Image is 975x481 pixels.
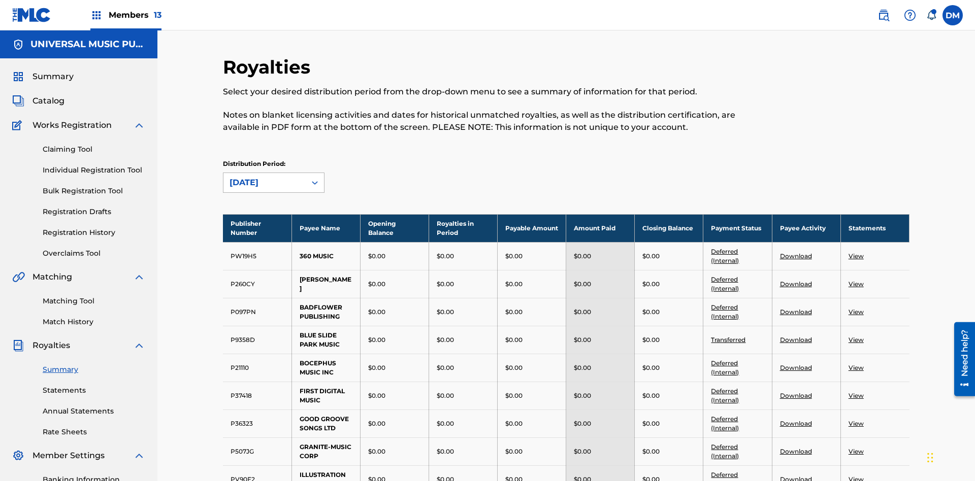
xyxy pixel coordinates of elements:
p: $0.00 [437,419,454,428]
a: Bulk Registration Tool [43,186,145,196]
a: Individual Registration Tool [43,165,145,176]
a: SummarySummary [12,71,74,83]
td: P37418 [223,382,291,409]
span: Royalties [32,339,70,352]
p: $0.00 [437,280,454,289]
th: Payee Name [291,214,360,242]
a: Statements [43,385,145,396]
p: Select your desired distribution period from the drop-down menu to see a summary of information f... [223,86,752,98]
td: PW19H5 [223,242,291,270]
a: View [849,280,864,288]
img: Works Registration [12,119,25,131]
a: Deferred (Internal) [711,443,739,460]
a: Deferred (Internal) [711,303,739,320]
a: View [849,392,864,399]
a: Deferred (Internal) [711,415,739,432]
a: Matching Tool [43,296,145,306]
div: User Menu [942,5,963,25]
th: Royalties in Period [429,214,497,242]
a: Overclaims Tool [43,248,145,259]
td: GRANITE-MUSIC CORP [291,437,360,465]
iframe: Chat Widget [924,432,975,481]
th: Publisher Number [223,214,291,242]
a: Registration Drafts [43,207,145,217]
th: Payable Amount [498,214,566,242]
p: $0.00 [574,363,591,372]
p: $0.00 [642,391,660,400]
a: Download [780,336,812,343]
p: $0.00 [368,391,385,400]
td: P507JG [223,437,291,465]
div: [DATE] [230,177,300,189]
p: $0.00 [368,280,385,289]
a: Registration History [43,227,145,238]
td: P097PN [223,298,291,326]
p: $0.00 [574,335,591,345]
p: $0.00 [437,335,454,345]
a: Download [780,448,812,455]
th: Closing Balance [635,214,703,242]
td: BLUE SLIDE PARK MUSIC [291,326,360,354]
p: $0.00 [574,391,591,400]
p: $0.00 [505,419,523,428]
a: View [849,336,864,343]
p: $0.00 [505,391,523,400]
p: $0.00 [437,307,454,317]
p: $0.00 [368,252,385,261]
a: Download [780,280,812,288]
img: expand [133,450,145,462]
img: Member Settings [12,450,24,462]
td: P260CY [223,270,291,298]
td: GOOD GROOVE SONGS LTD [291,409,360,437]
a: View [849,308,864,316]
img: Summary [12,71,24,83]
p: $0.00 [368,419,385,428]
p: $0.00 [368,307,385,317]
td: FIRST DIGITAL MUSIC [291,382,360,409]
th: Opening Balance [360,214,429,242]
img: Matching [12,271,25,283]
p: $0.00 [642,447,660,456]
p: $0.00 [642,280,660,289]
img: Accounts [12,39,24,51]
a: Deferred (Internal) [711,359,739,376]
a: Match History [43,317,145,327]
p: $0.00 [505,252,523,261]
a: Public Search [873,5,894,25]
td: BOCEPHUS MUSIC INC [291,354,360,382]
td: [PERSON_NAME] [291,270,360,298]
p: $0.00 [437,252,454,261]
p: $0.00 [642,335,660,345]
iframe: Resource Center [947,318,975,401]
p: $0.00 [574,307,591,317]
td: P9358D [223,326,291,354]
p: $0.00 [505,307,523,317]
p: $0.00 [574,280,591,289]
a: Annual Statements [43,406,145,417]
p: $0.00 [368,447,385,456]
img: Top Rightsholders [90,9,103,21]
span: Summary [32,71,74,83]
a: View [849,252,864,260]
a: Download [780,392,812,399]
span: Members [109,9,161,21]
span: Matching [32,271,72,283]
h5: UNIVERSAL MUSIC PUB GROUP [30,39,145,50]
a: Rate Sheets [43,427,145,437]
img: Royalties [12,339,24,352]
p: Notes on blanket licensing activities and dates for historical unmatched royalties, as well as th... [223,109,752,133]
th: Amount Paid [566,214,635,242]
p: $0.00 [505,447,523,456]
p: $0.00 [368,335,385,345]
td: 360 MUSIC [291,242,360,270]
td: P21110 [223,354,291,382]
img: Catalog [12,95,24,107]
td: P36323 [223,409,291,437]
p: Distribution Period: [223,159,324,168]
a: Download [780,420,812,427]
p: $0.00 [574,252,591,261]
a: View [849,420,864,427]
a: CatalogCatalog [12,95,64,107]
